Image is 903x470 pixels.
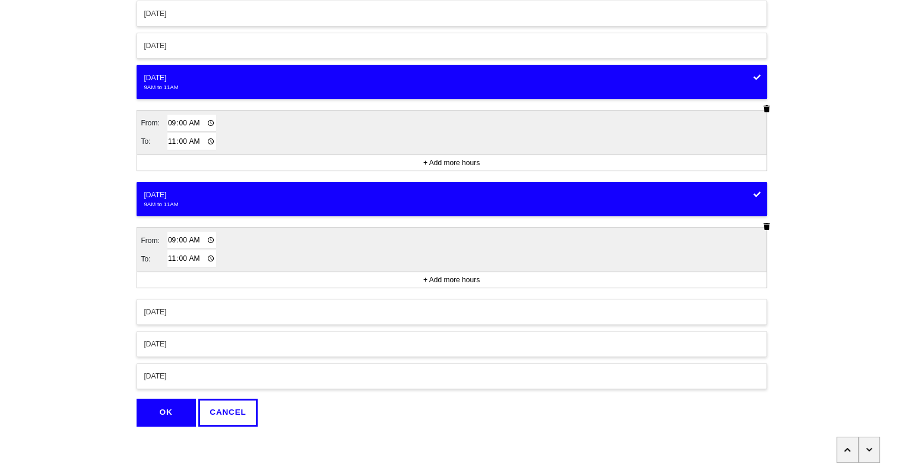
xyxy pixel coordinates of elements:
div: [DATE] [144,40,759,51]
td: To: [141,250,167,268]
button: CANCEL [198,399,258,426]
td: From: [141,231,167,250]
div: [DATE] [144,339,759,349]
button: + Add more hours [420,274,483,286]
button: OK [137,399,196,426]
div: [DATE] [144,307,759,317]
button: [DATE] [137,299,767,325]
div: [DATE] [144,72,759,83]
button: [DATE] [137,1,767,27]
button: + Add more hours [420,157,483,169]
div: 9AM to 11AM [144,83,759,92]
td: To: [141,133,167,151]
td: From: [141,114,167,133]
button: [DATE] [137,363,767,389]
button: [DATE] [137,331,767,357]
button: [DATE] [137,33,767,59]
button: [DATE]9AM to 11AM [137,182,767,216]
div: 9AM to 11AM [144,200,759,209]
div: [DATE] [144,371,759,381]
div: [DATE] [144,190,759,200]
div: [DATE] [144,8,759,19]
button: [DATE]9AM to 11AM [137,65,767,99]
